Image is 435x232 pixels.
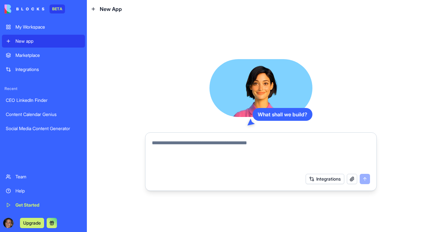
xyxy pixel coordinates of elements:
button: Integrations [306,174,344,184]
div: CEO LinkedIn Finder [6,97,81,103]
img: logo [5,4,44,13]
div: Content Calendar Genius [6,111,81,118]
a: Team [2,170,85,183]
div: My Workspace [15,24,81,30]
img: ACg8ocKwlY-G7EnJG7p3bnYwdp_RyFFHyn9MlwQjYsG_56ZlydI1TXjL_Q=s96-c [3,218,14,228]
div: Help [15,188,81,194]
a: Upgrade [20,219,44,226]
div: BETA [50,4,65,13]
div: Team [15,174,81,180]
a: Integrations [2,63,85,76]
a: New app [2,35,85,48]
a: BETA [5,4,65,13]
div: Marketplace [15,52,81,58]
span: New App [100,5,122,13]
a: My Workspace [2,21,85,33]
a: CEO LinkedIn Finder [2,94,85,107]
div: New app [15,38,81,44]
div: What shall we build? [253,108,312,121]
a: Social Media Content Generator [2,122,85,135]
a: Content Calendar Genius [2,108,85,121]
div: Integrations [15,66,81,73]
span: Recent [2,86,85,91]
a: Get Started [2,199,85,211]
a: Marketplace [2,49,85,62]
a: Help [2,184,85,197]
div: Social Media Content Generator [6,125,81,132]
div: Get Started [15,202,81,208]
button: Upgrade [20,218,44,228]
